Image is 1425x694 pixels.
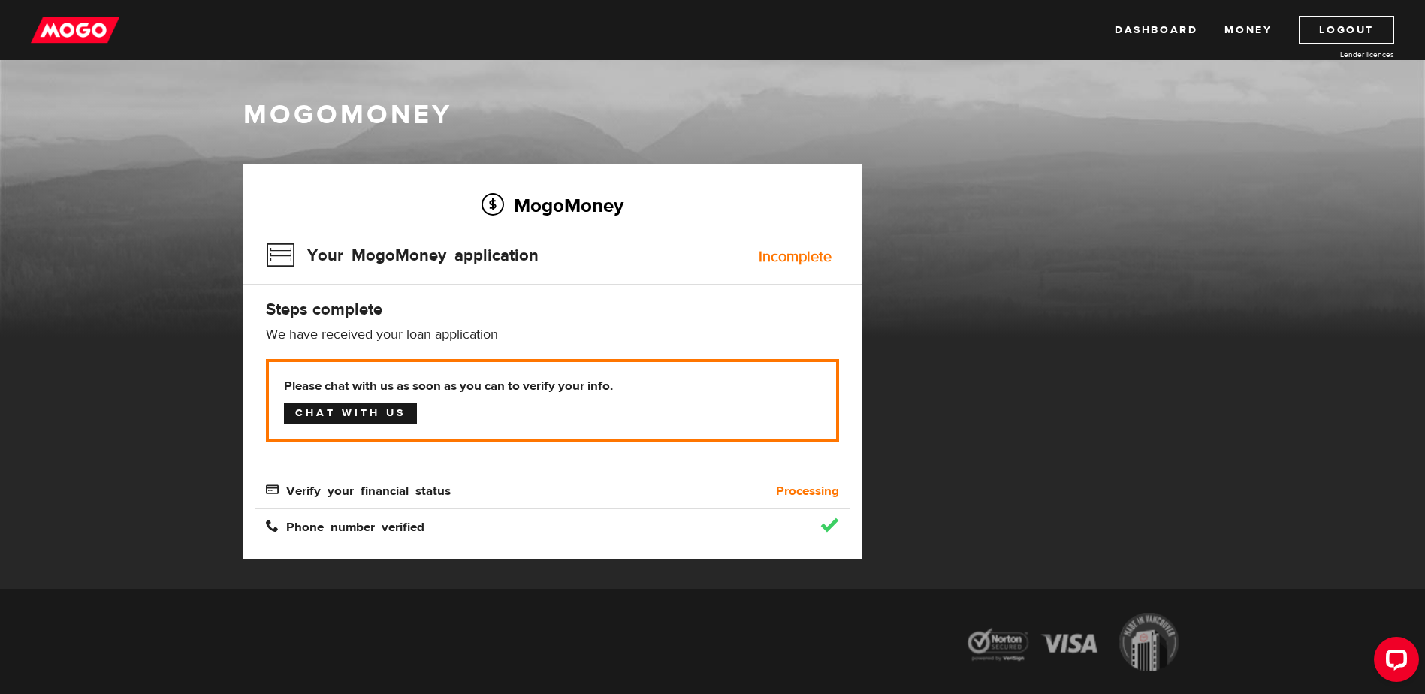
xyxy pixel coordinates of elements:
[266,483,451,496] span: Verify your financial status
[243,99,1182,131] h1: MogoMoney
[1362,631,1425,694] iframe: LiveChat chat widget
[266,236,539,275] h3: Your MogoMoney application
[266,519,424,532] span: Phone number verified
[284,403,417,424] a: Chat with us
[1282,49,1394,60] a: Lender licences
[1299,16,1394,44] a: Logout
[266,189,839,221] h2: MogoMoney
[266,326,839,344] p: We have received your loan application
[1224,16,1272,44] a: Money
[776,482,839,500] b: Processing
[1115,16,1197,44] a: Dashboard
[31,16,119,44] img: mogo_logo-11ee424be714fa7cbb0f0f49df9e16ec.png
[266,299,839,320] h4: Steps complete
[284,377,821,395] b: Please chat with us as soon as you can to verify your info.
[759,249,832,264] div: Incomplete
[953,602,1194,686] img: legal-icons-92a2ffecb4d32d839781d1b4e4802d7b.png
